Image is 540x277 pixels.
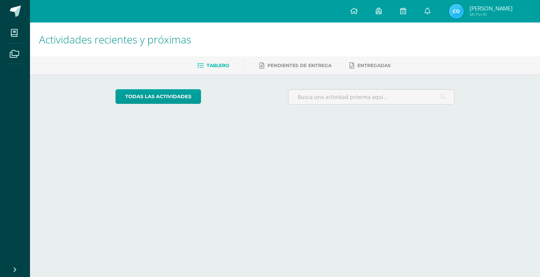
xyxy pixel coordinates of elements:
[115,89,201,104] a: todas las Actividades
[469,4,513,12] span: [PERSON_NAME]
[449,4,464,19] img: 14d656eaa5600b9170fde739018ddda2.png
[259,60,331,72] a: Pendientes de entrega
[349,60,391,72] a: Entregadas
[39,32,191,46] span: Actividades recientes y próximas
[207,63,229,68] span: Tablero
[197,60,229,72] a: Tablero
[267,63,331,68] span: Pendientes de entrega
[357,63,391,68] span: Entregadas
[288,90,454,104] input: Busca una actividad próxima aquí...
[469,11,513,18] span: Mi Perfil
